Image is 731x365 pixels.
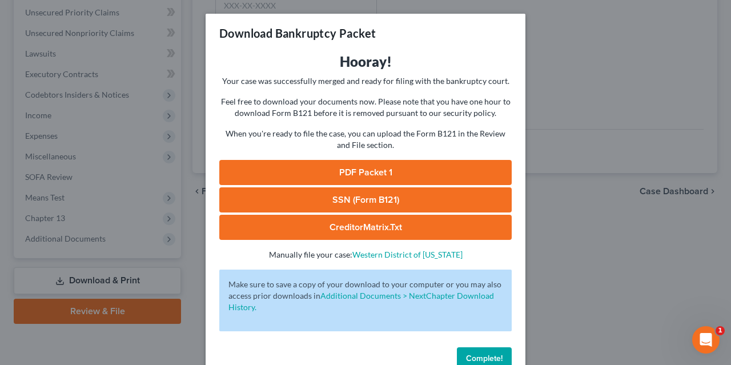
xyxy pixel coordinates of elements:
p: Make sure to save a copy of your download to your computer or you may also access prior downloads in [228,279,503,313]
iframe: Intercom live chat [692,326,720,354]
p: Your case was successfully merged and ready for filing with the bankruptcy court. [219,75,512,87]
p: Manually file your case: [219,249,512,260]
p: When you're ready to file the case, you can upload the Form B121 in the Review and File section. [219,128,512,151]
a: SSN (Form B121) [219,187,512,212]
a: CreditorMatrix.txt [219,215,512,240]
a: PDF Packet 1 [219,160,512,185]
h3: Hooray! [219,53,512,71]
span: Complete! [466,354,503,363]
a: Western District of [US_STATE] [352,250,463,259]
p: Feel free to download your documents now. Please note that you have one hour to download Form B12... [219,96,512,119]
h3: Download Bankruptcy Packet [219,25,376,41]
span: 1 [716,326,725,335]
a: Additional Documents > NextChapter Download History. [228,291,494,312]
